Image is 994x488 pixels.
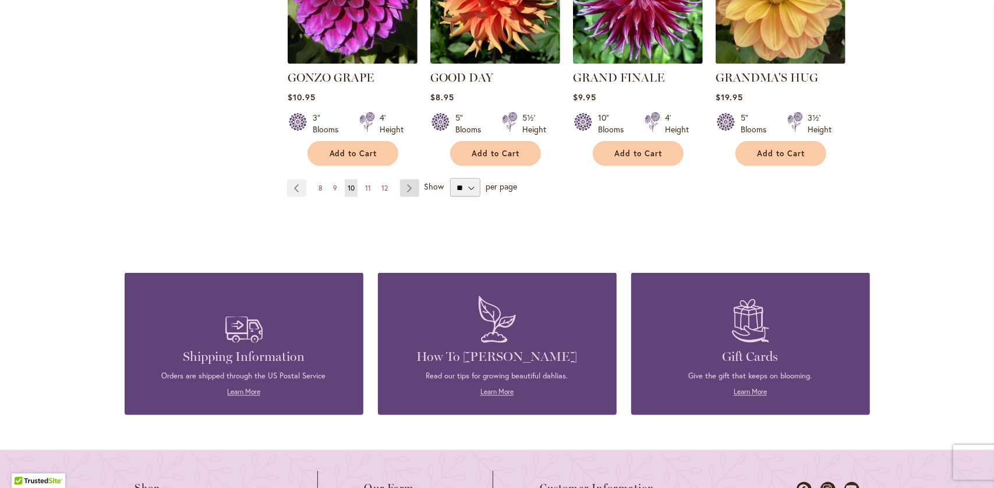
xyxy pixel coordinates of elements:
[362,180,374,197] a: 11
[522,112,546,135] div: 5½' Height
[430,92,454,103] span: $8.95
[615,149,663,159] span: Add to Cart
[395,371,599,381] p: Read our tips for growing beautiful dahlias.
[450,141,541,166] button: Add to Cart
[381,184,388,192] span: 12
[288,55,418,66] a: GONZO GRAPE
[758,149,805,159] span: Add to Cart
[379,180,391,197] a: 12
[486,181,517,192] span: per page
[424,181,444,192] span: Show
[288,71,374,85] a: GONZO GRAPE
[288,92,316,103] span: $10.95
[395,349,599,365] h4: How To [PERSON_NAME]
[142,349,346,365] h4: Shipping Information
[430,55,560,66] a: GOOD DAY
[716,55,846,66] a: GRANDMA'S HUG
[365,184,371,192] span: 11
[430,71,493,85] a: GOOD DAY
[9,447,41,479] iframe: Launch Accessibility Center
[307,141,398,166] button: Add to Cart
[649,349,852,365] h4: Gift Cards
[665,112,689,135] div: 4' Height
[330,149,377,159] span: Add to Cart
[455,112,488,135] div: 5" Blooms
[716,92,743,103] span: $19.95
[573,71,664,85] a: GRAND FINALE
[348,184,355,192] span: 10
[573,92,596,103] span: $9.95
[808,112,832,135] div: 3½' Height
[649,371,852,381] p: Give the gift that keeps on blooming.
[741,112,773,135] div: 5" Blooms
[472,149,520,159] span: Add to Cart
[480,388,514,396] a: Learn More
[380,112,404,135] div: 4' Height
[313,112,345,135] div: 3" Blooms
[333,184,337,192] span: 9
[330,180,340,197] a: 9
[573,55,703,66] a: Grand Finale
[316,180,326,197] a: 8
[227,388,260,396] a: Learn More
[593,141,684,166] button: Add to Cart
[734,388,767,396] a: Learn More
[598,112,631,135] div: 10" Blooms
[716,71,818,85] a: GRANDMA'S HUG
[735,141,826,166] button: Add to Cart
[319,184,323,192] span: 8
[142,371,346,381] p: Orders are shipped through the US Postal Service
